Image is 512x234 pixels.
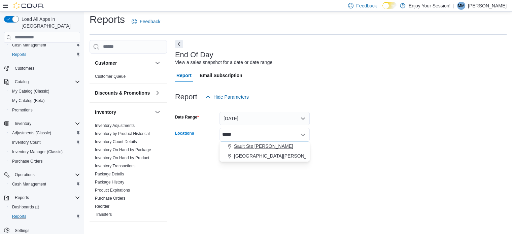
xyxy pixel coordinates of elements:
a: Inventory by Product Historical [95,131,150,136]
a: Customer Queue [95,74,126,79]
button: Discounts & Promotions [95,90,152,96]
a: Inventory Count Details [95,139,137,144]
button: Operations [1,170,83,179]
span: Inventory Count [9,138,80,146]
button: Customer [95,60,152,66]
input: Dark Mode [382,2,397,9]
a: Reports [9,212,29,221]
button: Adjustments (Classic) [7,128,83,138]
label: Date Range [175,114,199,120]
span: Adjustments (Classic) [9,129,80,137]
button: Sault Ste [PERSON_NAME] [219,141,310,151]
span: Inventory Manager (Classic) [9,148,80,156]
span: Cash Management [12,181,46,187]
a: Product Expirations [95,188,130,193]
a: Promotions [9,106,35,114]
h1: Reports [90,13,125,26]
span: Purchase Orders [9,157,80,165]
span: Catalog [12,78,80,86]
h3: End Of Day [175,51,213,59]
span: Reports [15,195,29,200]
span: Inventory Manager (Classic) [12,149,63,155]
span: Purchase Orders [12,159,43,164]
span: Inventory Count Details [95,139,137,144]
div: Inventory [90,122,167,221]
span: Inventory [15,121,31,126]
span: Dashboards [12,204,39,210]
span: Report [176,69,192,82]
span: Cash Management [9,41,80,49]
a: Inventory Manager (Classic) [9,148,65,156]
span: Operations [15,172,35,177]
span: Customers [12,64,80,72]
span: Reports [12,52,26,57]
p: [PERSON_NAME] [468,2,507,10]
span: Cash Management [12,42,46,48]
button: [DATE] [219,112,310,125]
button: Inventory [95,109,152,115]
button: Close list of options [300,132,306,137]
span: Catalog [15,79,29,85]
span: Settings [15,228,29,233]
a: Package History [95,180,124,185]
div: Customer [90,72,167,83]
span: Inventory On Hand by Package [95,147,151,153]
a: Purchase Orders [95,196,126,201]
button: Next [175,40,183,48]
a: Dashboards [9,203,42,211]
a: Customers [12,64,37,72]
a: Package Details [95,172,124,176]
h3: Report [175,93,197,101]
span: Reports [9,51,80,59]
button: Inventory Count [7,138,83,147]
a: My Catalog (Beta) [9,97,47,105]
button: Inventory [12,120,34,128]
h3: Discounts & Promotions [95,90,150,96]
a: Cash Management [9,41,49,49]
a: Cash Management [9,180,49,188]
button: Inventory Manager (Classic) [7,147,83,157]
button: Cash Management [7,40,83,50]
span: [GEOGRAPHIC_DATA][PERSON_NAME] [234,153,322,159]
button: Reports [7,212,83,221]
span: Email Subscription [200,69,242,82]
p: | [453,2,454,10]
a: Inventory On Hand by Product [95,156,149,160]
label: Locations [175,131,194,136]
span: Reports [12,194,80,202]
button: Inventory [1,119,83,128]
span: My Catalog (Beta) [9,97,80,105]
button: Purchase Orders [7,157,83,166]
span: Feedback [140,18,160,25]
h3: Customer [95,60,117,66]
span: My Catalog (Classic) [9,87,80,95]
div: Meghan Monk [457,2,465,10]
span: Promotions [12,107,33,113]
a: Transfers [95,212,112,217]
div: Choose from the following options [219,141,310,161]
span: Cash Management [9,180,80,188]
span: MM [458,2,465,10]
button: Reports [7,50,83,59]
a: Inventory Adjustments [95,123,135,128]
a: My Catalog (Classic) [9,87,52,95]
span: Inventory On Hand by Product [95,155,149,161]
h3: Inventory [95,109,116,115]
span: Promotions [9,106,80,114]
a: Reports [9,51,29,59]
span: Inventory Transactions [95,163,136,169]
span: Dashboards [9,203,80,211]
span: Inventory [12,120,80,128]
span: Load All Apps in [GEOGRAPHIC_DATA] [19,16,80,29]
a: Reorder [95,204,109,209]
a: Inventory On Hand by Package [95,147,151,152]
button: [GEOGRAPHIC_DATA][PERSON_NAME] [219,151,310,161]
div: View a sales snapshot for a date or date range. [175,59,274,66]
span: Operations [12,171,80,179]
